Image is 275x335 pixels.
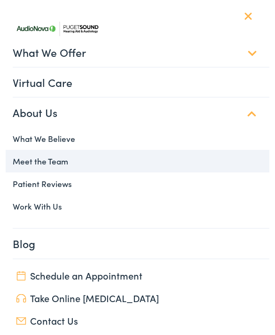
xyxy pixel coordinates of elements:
[6,127,270,150] a: What We Believe
[13,98,270,127] a: About Us
[16,314,259,327] a: Contact Us
[6,195,270,218] a: Work With Us
[6,150,270,172] a: Meet the Team
[16,291,259,304] a: Take Online [MEDICAL_DATA]
[13,38,270,67] a: What We Offer
[16,294,26,303] img: utility icon
[16,271,26,280] img: utility icon
[13,68,270,97] a: Virtual Care
[13,229,270,258] a: Blog
[16,317,26,325] img: utility icon
[16,269,259,282] a: Schedule an Appointment
[6,172,270,195] a: Patient Reviews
